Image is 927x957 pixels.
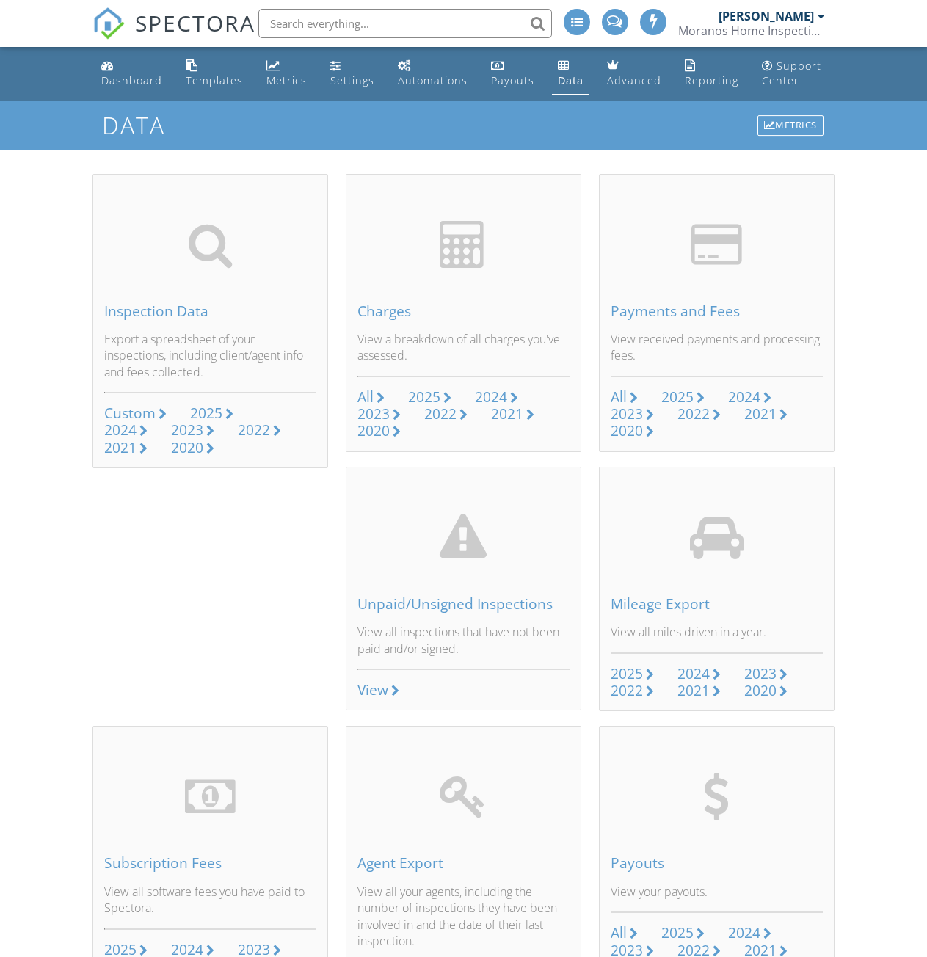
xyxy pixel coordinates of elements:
a: 2022 [677,406,721,423]
a: Dashboard [95,53,168,95]
div: 2024 [475,387,507,407]
div: Reporting [685,73,738,87]
div: All [357,387,374,407]
a: Payouts [485,53,540,95]
div: Advanced [607,73,661,87]
a: 2023 [357,406,401,423]
div: 2022 [238,420,270,440]
div: Charges [357,303,570,319]
div: Automations [398,73,468,87]
a: All [357,389,385,406]
div: 2024 [728,923,760,942]
div: 2023 [171,420,203,440]
div: 2020 [357,421,390,440]
div: 2024 [728,387,760,407]
a: 2020 [171,440,214,456]
div: Payments and Fees [611,303,823,319]
div: 2023 [357,404,390,423]
p: View your payouts. [611,884,823,900]
a: 2024 [677,666,721,683]
div: 2021 [677,680,710,700]
a: Metrics [756,114,825,137]
input: Search everything... [258,9,552,38]
div: 2023 [611,404,643,423]
div: 2023 [744,663,777,683]
a: 2022 [611,683,654,699]
a: Custom [104,405,167,422]
p: View all inspections that have not been paid and/or signed. [357,624,570,657]
a: 2022 [238,422,281,439]
div: 2020 [171,437,203,457]
a: 2024 [475,389,518,406]
span: SPECTORA [135,7,255,38]
a: All [611,389,638,406]
div: 2021 [744,404,777,423]
div: 2021 [104,437,137,457]
span: View all miles driven in a year. [611,624,766,640]
a: 2021 [744,406,788,423]
div: Inspection Data [104,303,316,319]
a: 2024 [104,422,148,439]
p: View all your agents, including the number of inspections they have been involved in and the date... [357,884,570,950]
div: Agent Export [357,855,570,871]
a: Metrics [261,53,313,95]
div: 2025 [408,387,440,407]
a: Advanced [601,53,667,95]
a: 2023 [171,422,214,439]
a: Automations (Advanced) [392,53,473,95]
div: View [357,682,388,698]
div: Payouts [611,855,823,871]
div: Moranos Home Inspections LLC [678,23,825,38]
a: 2021 [677,683,721,699]
div: Unpaid/Unsigned Inspections [357,596,570,612]
a: Data [552,53,589,95]
div: Mileage Export [611,596,823,612]
div: Payouts [491,73,534,87]
div: 2022 [424,404,457,423]
div: Subscription Fees [104,855,316,871]
a: All [611,925,638,942]
a: 2025 [661,389,705,406]
div: 2025 [190,403,222,423]
div: Support Center [762,59,821,87]
div: 2021 [491,404,523,423]
a: 2022 [424,406,468,423]
div: 2024 [677,663,710,683]
div: Dashboard [101,73,162,87]
a: Settings [324,53,380,95]
div: 2025 [611,663,643,683]
a: Unpaid/Unsigned Inspections View all inspections that have not been paid and/or signed. View [346,467,581,711]
a: SPECTORA [92,20,255,51]
a: 2021 [104,440,148,456]
a: 2020 [357,423,401,440]
a: 2023 [611,406,654,423]
a: 2024 [728,925,771,942]
a: 2023 [744,666,788,683]
div: 2025 [661,387,694,407]
div: Custom [104,403,156,423]
p: View a breakdown of all charges you've assessed. [357,331,570,364]
a: 2025 [661,925,705,942]
div: Metrics [266,73,307,87]
p: View all software fees you have paid to Spectora. [104,884,316,917]
div: 2020 [744,680,777,700]
a: 2020 [611,423,654,440]
h1: Data [102,112,825,138]
div: Templates [186,73,243,87]
a: 2025 [190,405,233,422]
div: 2024 [104,420,137,440]
a: 2021 [491,406,534,423]
div: [PERSON_NAME] [719,9,814,23]
a: Support Center [756,53,831,95]
div: 2022 [677,404,710,423]
a: 2025 [611,666,654,683]
a: 2020 [744,683,788,699]
p: View received payments and processing fees. [611,331,823,364]
div: 2020 [611,421,643,440]
div: Data [558,73,584,87]
img: The Best Home Inspection Software - Spectora [92,7,125,40]
a: Templates [180,53,249,95]
a: 2024 [728,389,771,406]
div: Metrics [757,115,824,136]
div: Settings [330,73,374,87]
